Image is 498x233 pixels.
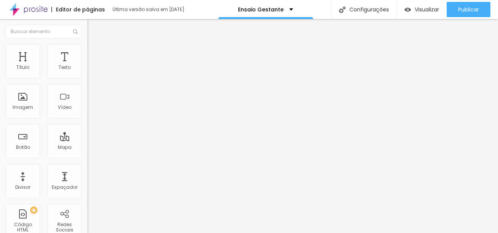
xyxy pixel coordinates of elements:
div: Mapa [58,145,71,150]
div: Vídeo [58,105,71,110]
iframe: Editor [87,19,498,233]
div: Código HTML [8,222,38,233]
button: Visualizar [397,2,447,17]
img: Icone [339,6,346,13]
input: Buscar elemento [6,25,82,38]
img: view-1.svg [404,6,411,13]
div: Editor de páginas [51,7,105,12]
div: Título [16,65,29,70]
p: Ensaio Gestante [238,7,284,12]
div: Texto [59,65,71,70]
div: Redes Sociais [49,222,79,233]
div: Divisor [15,185,30,190]
div: Espaçador [52,185,78,190]
button: Publicar [447,2,490,17]
div: Botão [16,145,30,150]
div: Última versão salva em [DATE] [113,7,200,12]
span: Visualizar [415,6,439,13]
span: Publicar [458,6,479,13]
img: Icone [73,29,78,34]
div: Imagem [13,105,33,110]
